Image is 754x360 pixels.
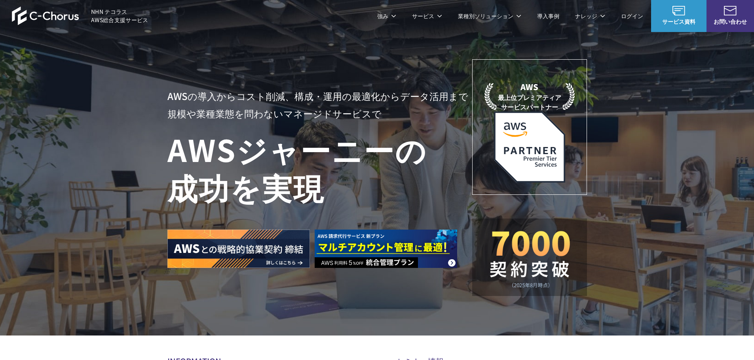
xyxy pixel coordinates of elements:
img: 契約件数 [488,230,571,288]
img: AWSプレミアティアサービスパートナー [494,111,565,183]
p: ナレッジ [575,12,605,20]
p: 業種別ソリューション [458,12,521,20]
p: サービス [412,12,442,20]
img: AWSとの戦略的協業契約 締結 [167,230,310,268]
p: 強み [377,12,396,20]
img: AWS総合支援サービス C-Chorus サービス資料 [672,6,685,15]
span: お問い合わせ [707,17,754,26]
a: 導入事例 [537,12,559,20]
a: ログイン [621,12,643,20]
span: サービス資料 [651,17,707,26]
h1: AWS ジャーニーの 成功を実現 [167,130,472,206]
img: AWS請求代行サービス 統合管理プラン [315,230,457,268]
p: AWSの導入からコスト削減、 構成・運用の最適化からデータ活用まで 規模や業種業態を問わない マネージドサービスで [167,87,472,122]
a: AWS総合支援サービス C-Chorus NHN テコラスAWS総合支援サービス [12,6,148,25]
span: NHN テコラス AWS総合支援サービス [91,8,148,24]
em: AWS [520,81,538,92]
p: 最上位プレミアティア サービスパートナー [484,81,575,111]
img: お問い合わせ [724,6,737,15]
